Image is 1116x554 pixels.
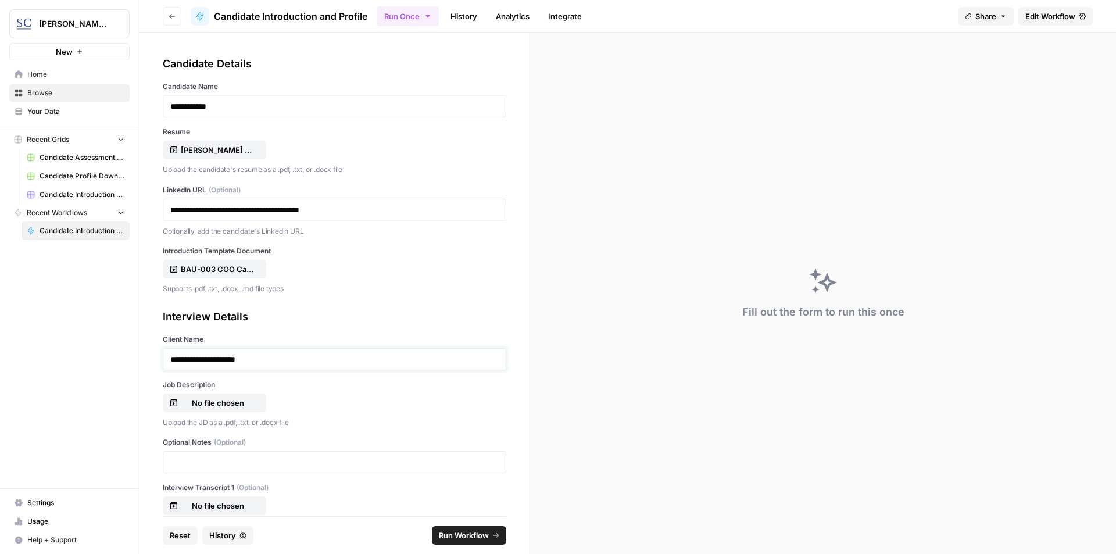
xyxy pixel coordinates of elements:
[40,152,124,163] span: Candidate Assessment Download Sheet
[40,226,124,236] span: Candidate Introduction and Profile
[202,526,253,545] button: History
[163,394,266,412] button: No file chosen
[541,7,589,26] a: Integrate
[742,304,904,320] div: Fill out the form to run this once
[163,164,506,176] p: Upload the candidate's resume as a .pdf, .txt, or .docx file
[27,208,87,218] span: Recent Workflows
[163,283,506,295] p: Supports .pdf, .txt, .docx, .md file types
[181,144,255,156] p: [PERSON_NAME] Resume.pdf
[27,535,124,545] span: Help + Support
[975,10,996,22] span: Share
[163,185,506,195] label: LinkedIn URL
[163,380,506,390] label: Job Description
[163,226,506,237] p: Optionally, add the candidate's Linkedin URL
[9,102,130,121] a: Your Data
[489,7,536,26] a: Analytics
[9,531,130,549] button: Help + Support
[163,81,506,92] label: Candidate Name
[27,516,124,527] span: Usage
[27,498,124,508] span: Settings
[163,437,506,448] label: Optional Notes
[40,190,124,200] span: Candidate Introduction Download Sheet
[27,134,69,145] span: Recent Grids
[439,530,489,541] span: Run Workflow
[181,500,255,512] p: No file chosen
[56,46,73,58] span: New
[432,526,506,545] button: Run Workflow
[27,88,124,98] span: Browse
[163,417,506,428] p: Upload the JD as a .pdf, .txt, or .docx file
[163,127,506,137] label: Resume
[163,482,506,493] label: Interview Transcript 1
[9,9,130,38] button: Workspace: Stanton Chase Nashville
[170,530,191,541] span: Reset
[1025,10,1075,22] span: Edit Workflow
[181,263,255,275] p: BAU-003 COO Candidate Introduction Template.docx
[27,69,124,80] span: Home
[9,84,130,102] a: Browse
[1018,7,1093,26] a: Edit Workflow
[163,334,506,345] label: Client Name
[163,526,198,545] button: Reset
[39,18,109,30] span: [PERSON_NAME] [GEOGRAPHIC_DATA]
[27,106,124,117] span: Your Data
[181,397,255,409] p: No file chosen
[9,131,130,148] button: Recent Grids
[22,185,130,204] a: Candidate Introduction Download Sheet
[163,496,266,515] button: No file chosen
[9,494,130,512] a: Settings
[209,185,241,195] span: (Optional)
[443,7,484,26] a: History
[163,260,266,278] button: BAU-003 COO Candidate Introduction Template.docx
[191,7,367,26] a: Candidate Introduction and Profile
[9,43,130,60] button: New
[163,246,506,256] label: Introduction Template Document
[163,141,266,159] button: [PERSON_NAME] Resume.pdf
[9,65,130,84] a: Home
[237,482,269,493] span: (Optional)
[13,13,34,34] img: Stanton Chase Nashville Logo
[214,9,367,23] span: Candidate Introduction and Profile
[9,512,130,531] a: Usage
[40,171,124,181] span: Candidate Profile Download Sheet
[209,530,236,541] span: History
[163,309,506,325] div: Interview Details
[9,204,130,221] button: Recent Workflows
[377,6,439,26] button: Run Once
[958,7,1014,26] button: Share
[22,167,130,185] a: Candidate Profile Download Sheet
[22,221,130,240] a: Candidate Introduction and Profile
[163,56,506,72] div: Candidate Details
[22,148,130,167] a: Candidate Assessment Download Sheet
[214,437,246,448] span: (Optional)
